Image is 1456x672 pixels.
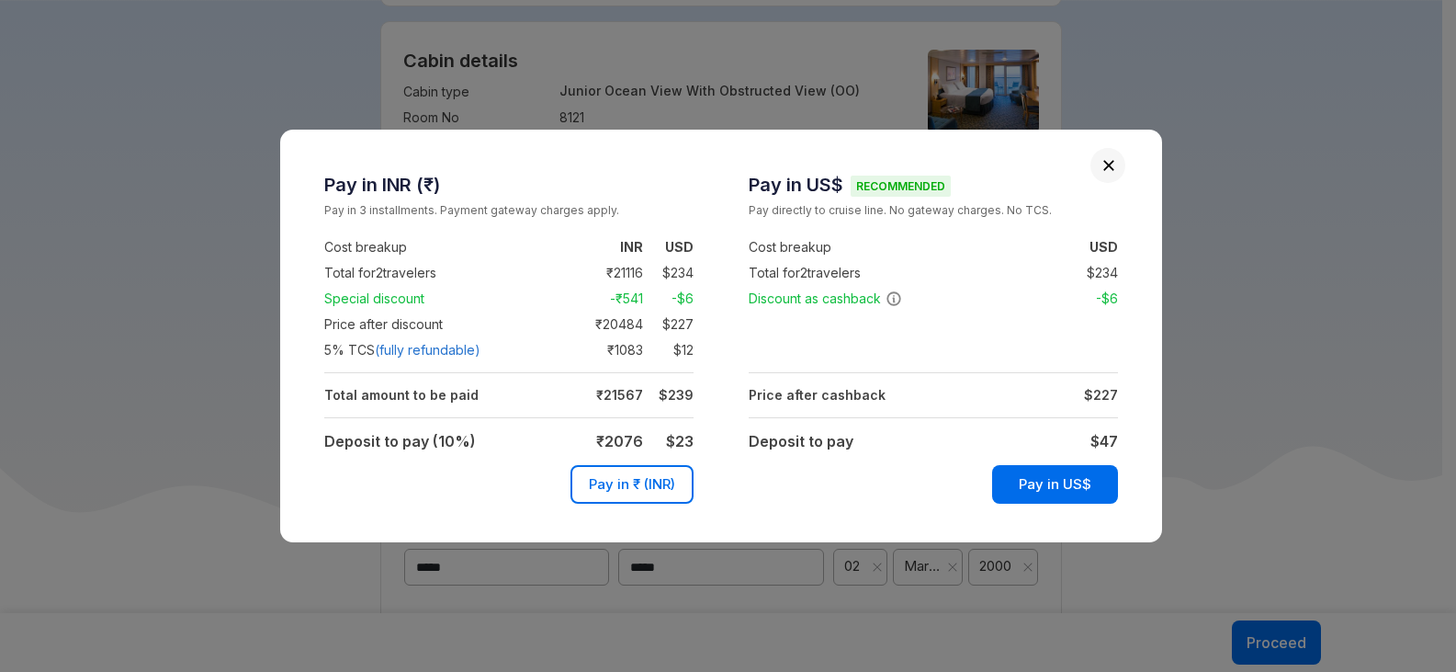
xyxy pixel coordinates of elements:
[749,201,1118,220] small: Pay directly to cruise line. No gateway charges. No TCS.
[749,260,990,286] td: Total for 2 travelers
[596,432,643,450] strong: ₹ 2076
[643,313,694,336] td: $ 227
[643,339,694,361] td: $ 12
[1090,432,1118,450] strong: $ 47
[324,337,566,363] td: 5 % TCS
[324,312,566,337] td: Price after discount
[324,234,566,260] td: Cost breakup
[570,465,694,504] button: Pay in ₹ (INR)
[324,260,566,286] td: Total for 2 travelers
[620,239,643,255] strong: INR
[324,286,566,312] td: Special discount
[324,432,476,450] strong: Deposit to pay (10%)
[851,176,951,197] span: Recommended
[992,465,1118,504] button: Pay in US$
[749,174,1118,196] h3: Pay in US$
[665,239,694,255] strong: USD
[1067,262,1118,284] td: $ 234
[1067,288,1118,310] td: -$ 6
[566,288,643,310] td: -₹ 541
[666,432,694,450] strong: $ 23
[324,174,694,196] h3: Pay in INR (₹)
[643,262,694,284] td: $ 234
[749,290,902,308] span: Discount as cashback
[1089,239,1118,255] strong: USD
[596,387,643,403] strong: ₹ 21567
[749,387,886,403] strong: Price after cashback
[324,201,694,220] small: Pay in 3 installments. Payment gateway charges apply.
[566,262,643,284] td: ₹ 21116
[749,432,853,450] strong: Deposit to pay
[1102,159,1115,172] button: Close
[1084,387,1118,403] strong: $ 227
[749,234,990,260] td: Cost breakup
[643,288,694,310] td: -$ 6
[324,387,479,403] strong: Total amount to be paid
[566,339,643,361] td: ₹ 1083
[566,313,643,336] td: ₹ 20484
[659,387,694,403] strong: $ 239
[375,341,480,359] span: (fully refundable)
